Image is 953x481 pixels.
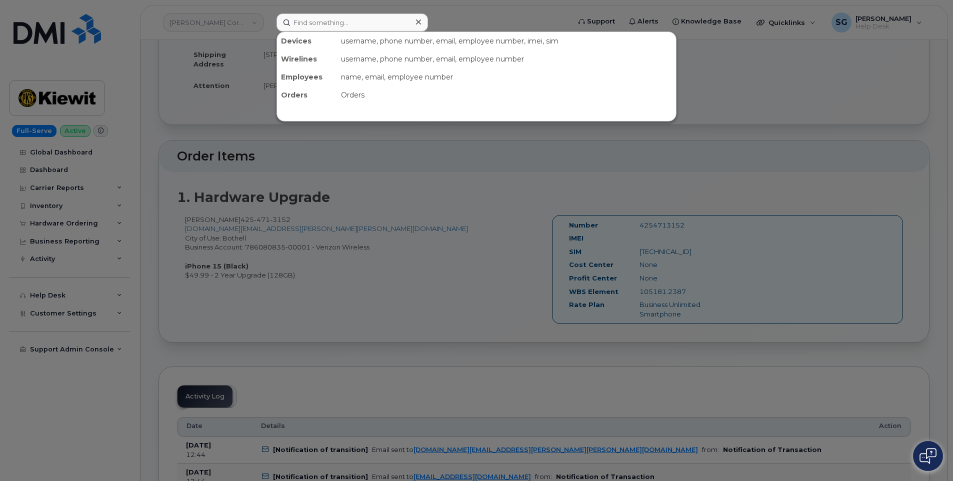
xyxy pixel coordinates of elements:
[337,86,676,104] div: Orders
[277,32,337,50] div: Devices
[919,448,936,464] img: Open chat
[337,32,676,50] div: username, phone number, email, employee number, imei, sim
[277,86,337,104] div: Orders
[277,50,337,68] div: Wirelines
[337,50,676,68] div: username, phone number, email, employee number
[276,13,428,31] input: Find something...
[337,68,676,86] div: name, email, employee number
[277,68,337,86] div: Employees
